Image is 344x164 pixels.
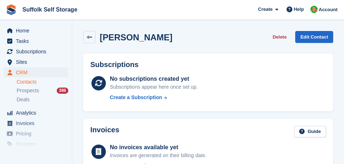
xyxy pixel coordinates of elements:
[16,26,59,36] span: Home
[4,36,68,46] a: menu
[4,26,68,36] a: menu
[110,152,207,159] div: Invoices are generated on their billing date.
[4,108,68,118] a: menu
[100,32,172,42] h2: [PERSON_NAME]
[4,67,68,77] a: menu
[4,139,68,149] a: menu
[270,31,289,43] button: Delete
[17,96,68,103] a: Deals
[16,67,59,77] span: CRM
[4,118,68,128] a: menu
[16,46,59,57] span: Subscriptions
[20,4,80,15] a: Suffolk Self Storage
[110,94,162,101] div: Create a Subscription
[294,126,326,138] a: Guide
[17,96,30,103] span: Deals
[16,57,59,67] span: Sites
[57,88,68,94] div: 386
[90,126,119,138] h2: Invoices
[258,6,272,13] span: Create
[4,57,68,67] a: menu
[110,83,198,91] div: Subscriptions appear here once set up.
[319,6,337,13] span: Account
[17,87,39,94] span: Prospects
[16,129,59,139] span: Pricing
[90,61,326,69] h2: Subscriptions
[16,139,59,149] span: Coupons
[110,94,198,101] a: Create a Subscription
[17,87,68,94] a: Prospects 386
[295,31,333,43] a: Edit Contact
[16,36,59,46] span: Tasks
[4,46,68,57] a: menu
[16,118,59,128] span: Invoices
[310,6,318,13] img: David Caucutt
[110,75,198,83] div: No subscriptions created yet
[110,143,207,152] div: No invoices available yet
[294,6,304,13] span: Help
[6,4,17,15] img: stora-icon-8386f47178a22dfd0bd8f6a31ec36ba5ce8667c1dd55bd0f319d3a0aa187defe.svg
[17,79,68,85] a: Contacts
[4,129,68,139] a: menu
[16,108,59,118] span: Analytics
